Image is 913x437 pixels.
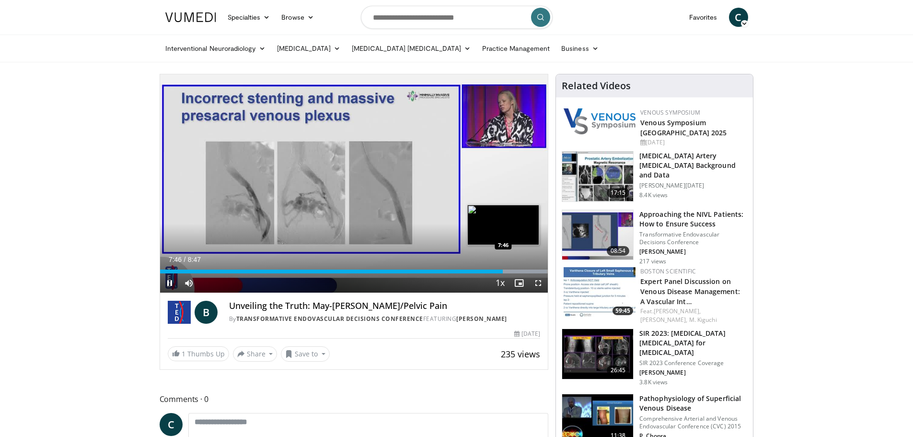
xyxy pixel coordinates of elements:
[169,256,182,263] span: 7:46
[562,210,747,265] a: 08:54 Approaching the NIVL Patients: How to Ensure Success Transformative Endovascular Decisions ...
[160,39,271,58] a: Interventional Neuroradiology
[182,349,185,358] span: 1
[639,231,747,246] p: Transformative Endovascular Decisions Conference
[613,307,633,315] span: 59:45
[281,346,330,362] button: Save to
[160,270,548,273] div: Progress Bar
[188,256,201,263] span: 8:47
[562,152,633,201] img: 2c9e911a-87a5-4113-a55f-40ade2b86016.150x105_q85_crop-smart_upscale.jpg
[640,118,727,137] a: Venous Symposium [GEOGRAPHIC_DATA] 2025
[639,359,747,367] p: SIR 2023 Conference Coverage
[346,39,476,58] a: [MEDICAL_DATA] [MEDICAL_DATA]
[639,394,747,413] h3: Pathophysiology of Superficial Venous Disease
[562,210,633,260] img: f9d63ed0-f3bf-4a88-886f-42b94fc7533f.150x105_q85_crop-smart_upscale.jpg
[639,378,668,386] p: 3.8K views
[640,316,687,324] a: [PERSON_NAME],
[160,273,179,293] button: Pause
[361,6,553,29] input: Search topics, interventions
[509,273,529,293] button: Enable picture-in-picture mode
[562,329,633,379] img: be6b0377-cdfe-4f7b-8050-068257d09c09.150x105_q85_crop-smart_upscale.jpg
[564,267,636,318] img: 7755e743-dd2f-4a46-b035-1157ed8bc16a.150x105_q85_crop-smart_upscale.jpg
[222,8,276,27] a: Specialties
[562,80,631,92] h4: Related Videos
[514,330,540,338] div: [DATE]
[165,12,216,22] img: VuMedi Logo
[564,267,636,318] a: 59:45
[689,316,717,324] a: M. Kiguchi
[529,273,548,293] button: Fullscreen
[160,393,549,405] span: Comments 0
[476,39,555,58] a: Practice Management
[229,301,541,311] h4: Unveiling the Truth: May-[PERSON_NAME]/Pelvic Pain
[639,369,747,377] p: [PERSON_NAME]
[729,8,748,27] a: C
[640,267,696,275] a: Boston Scientific
[490,273,509,293] button: Playback Rate
[640,138,745,147] div: [DATE]
[168,346,229,361] a: 1 Thumbs Up
[160,413,183,436] a: C
[555,39,604,58] a: Business
[639,210,747,229] h3: Approaching the NIVL Patients: How to Ensure Success
[184,256,186,263] span: /
[229,315,541,323] div: By FEATURING
[639,248,747,256] p: [PERSON_NAME]
[607,246,630,256] span: 08:54
[195,301,218,324] a: B
[640,277,740,306] a: Expert Panel Discussion on Venous Disease Management: A Vascular Int…
[160,74,548,293] video-js: Video Player
[168,301,191,324] img: Transformative Endovascular Decisions Conference
[501,348,540,360] span: 235 views
[639,258,666,265] p: 217 views
[639,415,747,430] p: Comprehensive Arterial and Venous Endovascular Conference (CVC) 2015
[639,151,747,180] h3: [MEDICAL_DATA] Artery [MEDICAL_DATA] Background and Data
[640,307,745,324] div: Feat.
[564,108,636,134] img: 38765b2d-a7cd-4379-b3f3-ae7d94ee6307.png.150x105_q85_autocrop_double_scale_upscale_version-0.2.png
[639,182,747,189] p: [PERSON_NAME][DATE]
[233,346,277,362] button: Share
[179,273,198,293] button: Mute
[640,108,700,117] a: Venous Symposium
[467,205,539,245] img: image.jpeg
[639,191,668,199] p: 8.4K views
[639,329,747,357] h3: SIR 2023: [MEDICAL_DATA] [MEDICAL_DATA] for [MEDICAL_DATA]
[236,315,423,323] a: Transformative Endovascular Decisions Conference
[562,151,747,202] a: 17:15 [MEDICAL_DATA] Artery [MEDICAL_DATA] Background and Data [PERSON_NAME][DATE] 8.4K views
[607,188,630,198] span: 17:15
[607,366,630,375] span: 26:45
[683,8,723,27] a: Favorites
[654,307,701,315] a: [PERSON_NAME],
[271,39,346,58] a: [MEDICAL_DATA]
[562,329,747,386] a: 26:45 SIR 2023: [MEDICAL_DATA] [MEDICAL_DATA] for [MEDICAL_DATA] SIR 2023 Conference Coverage [PE...
[276,8,320,27] a: Browse
[456,315,507,323] a: [PERSON_NAME]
